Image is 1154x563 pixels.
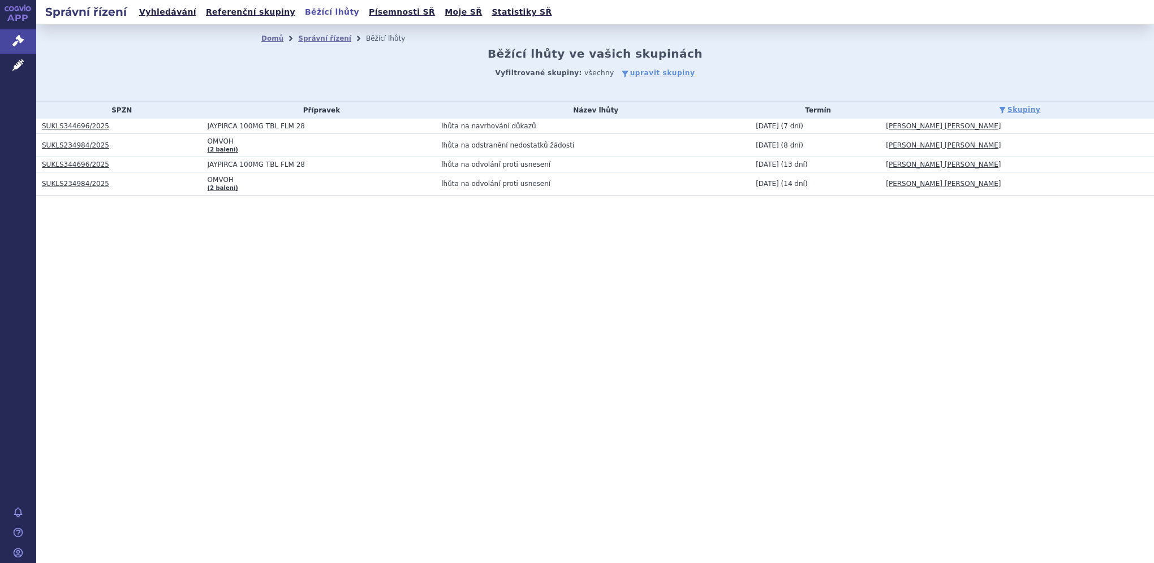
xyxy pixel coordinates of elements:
[584,69,614,77] span: všechny
[488,5,555,20] a: Statistiky SŘ
[622,68,695,78] a: upravit skupiny
[496,69,582,77] strong: Vyfiltrované skupiny:
[261,34,283,42] a: Domů
[366,30,420,47] li: Běžící lhůty
[42,122,109,130] a: SUKLS344696/2025
[441,5,485,20] a: Moje SŘ
[781,161,808,168] span: (13 dní)
[203,5,299,20] a: Referenční skupiny
[208,146,238,153] a: (2 balení)
[208,185,238,191] a: (2 balení)
[750,102,880,119] th: Termín
[1000,105,1040,115] a: Skupiny
[436,157,750,172] td: lhůta na odvolání proti usnesení
[756,180,779,188] span: [DATE]
[42,141,109,149] a: SUKLS234984/2025
[365,5,438,20] a: Písemnosti SŘ
[42,161,109,168] a: SUKLS344696/2025
[756,141,779,149] span: [DATE]
[781,180,808,188] span: (14 dní)
[886,122,1001,130] a: [PERSON_NAME] [PERSON_NAME]
[208,122,436,130] span: JAYPIRCA 100MG TBL FLM 28
[886,161,1001,168] a: [PERSON_NAME] [PERSON_NAME]
[781,122,803,130] span: (7 dní)
[488,47,703,60] h2: Běžící lhůty ve vašich skupinách
[886,180,1001,188] a: [PERSON_NAME] [PERSON_NAME]
[136,5,200,20] a: Vyhledávání
[436,102,750,119] th: Název lhůty
[208,137,436,145] span: OMVOH
[436,134,750,157] td: lhůta na odstranění nedostatků žádosti
[781,141,803,149] span: (8 dní)
[208,176,436,184] span: OMVOH
[436,172,750,196] td: lhůta na odvolání proti usnesení
[436,119,750,134] td: lhůta na navrhování důkazů
[298,34,351,42] a: Správní řízení
[36,4,136,20] h2: Správní řízení
[202,102,436,119] th: Přípravek
[302,5,363,20] a: Běžící lhůty
[42,180,109,188] a: SUKLS234984/2025
[756,122,779,130] span: [DATE]
[208,161,436,168] span: JAYPIRCA 100MG TBL FLM 28
[756,161,779,168] span: [DATE]
[886,141,1001,149] a: [PERSON_NAME] [PERSON_NAME]
[36,102,202,119] th: SPZN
